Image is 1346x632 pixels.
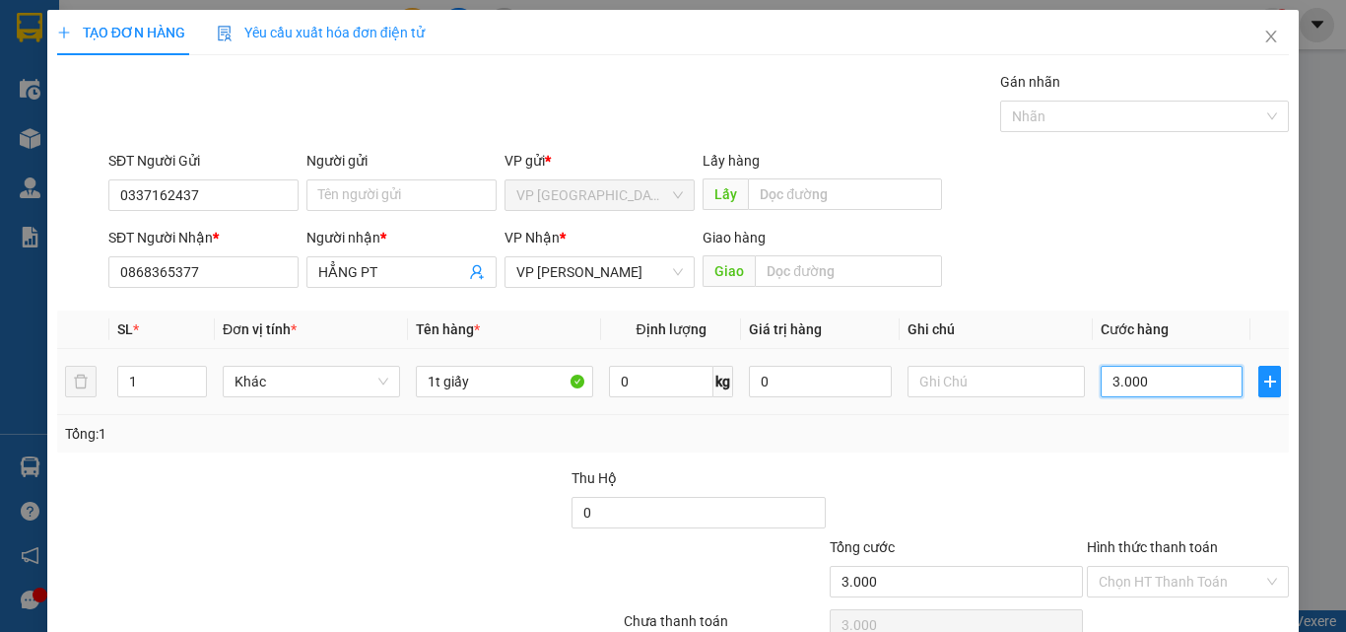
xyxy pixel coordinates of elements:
[505,230,560,246] span: VP Nhận
[713,366,733,397] span: kg
[900,311,1093,349] th: Ghi chú
[703,178,748,210] span: Lấy
[1258,366,1281,397] button: plus
[65,423,521,445] div: Tổng: 1
[1101,321,1169,337] span: Cước hàng
[416,321,480,337] span: Tên hàng
[908,366,1085,397] input: Ghi Chú
[1259,374,1280,389] span: plus
[572,470,617,486] span: Thu Hộ
[57,25,185,40] span: TẠO ĐƠN HÀNG
[217,26,233,41] img: icon
[703,153,760,169] span: Lấy hàng
[10,84,136,127] li: VP VP [PERSON_NAME]
[469,264,485,280] span: user-add
[117,321,133,337] span: SL
[749,321,822,337] span: Giá trị hàng
[505,150,695,172] div: VP gửi
[65,366,97,397] button: delete
[748,178,942,210] input: Dọc đường
[830,539,895,555] span: Tổng cước
[755,255,942,287] input: Dọc đường
[1263,29,1279,44] span: close
[416,366,593,397] input: VD: Bàn, Ghế
[108,150,299,172] div: SĐT Người Gửi
[108,227,299,248] div: SĐT Người Nhận
[516,257,683,287] span: VP Phan Thiết
[516,180,683,210] span: VP Đà Lạt
[636,321,706,337] span: Định lượng
[217,25,425,40] span: Yêu cầu xuất hóa đơn điện tử
[1087,539,1218,555] label: Hình thức thanh toán
[306,227,497,248] div: Người nhận
[1244,10,1299,65] button: Close
[57,26,71,39] span: plus
[136,84,262,149] li: VP VP [GEOGRAPHIC_DATA]
[235,367,388,396] span: Khác
[10,10,286,47] li: [PERSON_NAME]
[1000,74,1060,90] label: Gán nhãn
[10,131,24,145] span: environment
[749,366,891,397] input: 0
[306,150,497,172] div: Người gửi
[703,255,755,287] span: Giao
[703,230,766,246] span: Giao hàng
[10,130,132,233] b: Lô 6 0607 [GEOGRAPHIC_DATA], [GEOGRAPHIC_DATA]
[223,321,297,337] span: Đơn vị tính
